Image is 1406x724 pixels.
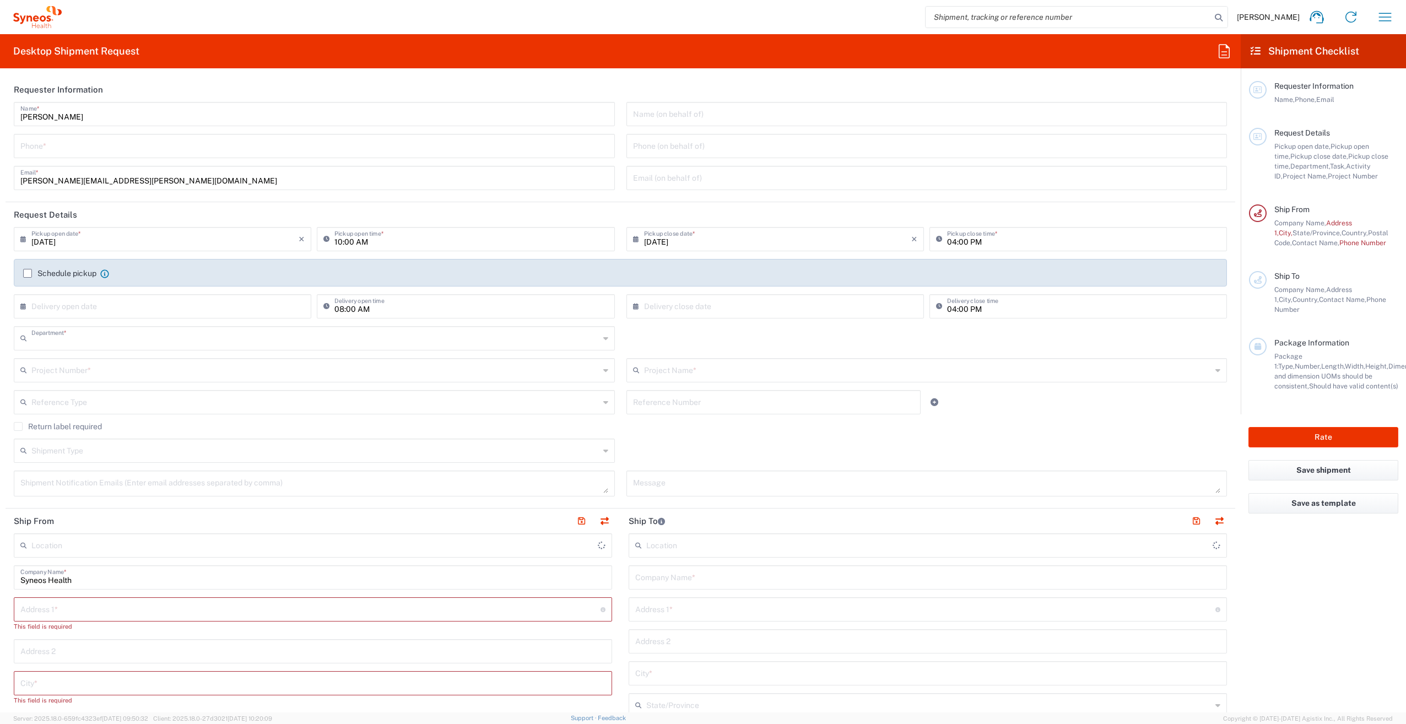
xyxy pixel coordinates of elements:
span: Number, [1295,362,1321,370]
h2: Ship From [14,516,54,527]
h2: Shipment Checklist [1251,45,1359,58]
span: Request Details [1274,128,1330,137]
span: Contact Name, [1319,295,1366,304]
span: Length, [1321,362,1345,370]
span: Package Information [1274,338,1349,347]
span: [PERSON_NAME] [1237,12,1300,22]
a: Add Reference [927,395,942,410]
span: Department, [1290,162,1330,170]
div: This field is required [14,622,612,631]
span: Requester Information [1274,82,1354,90]
span: Should have valid content(s) [1309,382,1398,390]
span: Ship From [1274,205,1310,214]
span: Task, [1330,162,1346,170]
span: Package 1: [1274,352,1302,370]
button: Save shipment [1248,460,1398,480]
span: [DATE] 10:20:09 [228,715,272,722]
span: Pickup open date, [1274,142,1331,150]
span: Copyright © [DATE]-[DATE] Agistix Inc., All Rights Reserved [1223,714,1393,723]
span: Name, [1274,95,1295,104]
span: Client: 2025.18.0-27d3021 [153,715,272,722]
a: Support [571,715,598,721]
span: Country, [1293,295,1319,304]
i: × [911,230,917,248]
span: Phone, [1295,95,1316,104]
input: Shipment, tracking or reference number [926,7,1211,28]
span: Ship To [1274,272,1300,280]
span: Server: 2025.18.0-659fc4323ef [13,715,148,722]
span: Phone Number [1339,239,1386,247]
a: Feedback [598,715,626,721]
h2: Requester Information [14,84,103,95]
button: Rate [1248,427,1398,447]
span: Project Number [1328,172,1378,180]
button: Save as template [1248,493,1398,514]
span: City, [1279,295,1293,304]
label: Return label required [14,422,102,431]
span: Project Name, [1283,172,1328,180]
span: State/Province, [1293,229,1342,237]
span: Contact Name, [1292,239,1339,247]
span: Country, [1342,229,1368,237]
div: This field is required [14,695,612,705]
span: Pickup close date, [1290,152,1348,160]
span: Email [1316,95,1334,104]
i: × [299,230,305,248]
span: Company Name, [1274,285,1326,294]
h2: Desktop Shipment Request [13,45,139,58]
span: Height, [1365,362,1388,370]
h2: Ship To [629,516,665,527]
span: City, [1279,229,1293,237]
label: Schedule pickup [23,269,96,278]
span: Width, [1345,362,1365,370]
span: Company Name, [1274,219,1326,227]
h2: Request Details [14,209,77,220]
span: Type, [1278,362,1295,370]
span: [DATE] 09:50:32 [102,715,148,722]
